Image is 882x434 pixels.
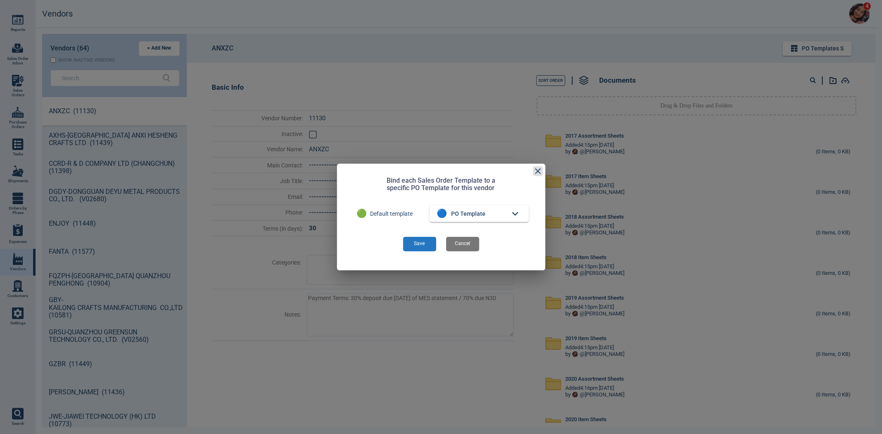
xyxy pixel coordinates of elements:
span: 🔵 [437,206,447,221]
button: Cancel [446,237,479,251]
button: Save [403,237,436,251]
div: Bind each Sales Order Template to a specific PO Template for this vendor [387,177,495,192]
span: PO Template [452,209,486,219]
span: Default template [370,210,413,217]
button: 🔵PO Template [430,205,529,222]
span: 🟢 [357,209,367,218]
